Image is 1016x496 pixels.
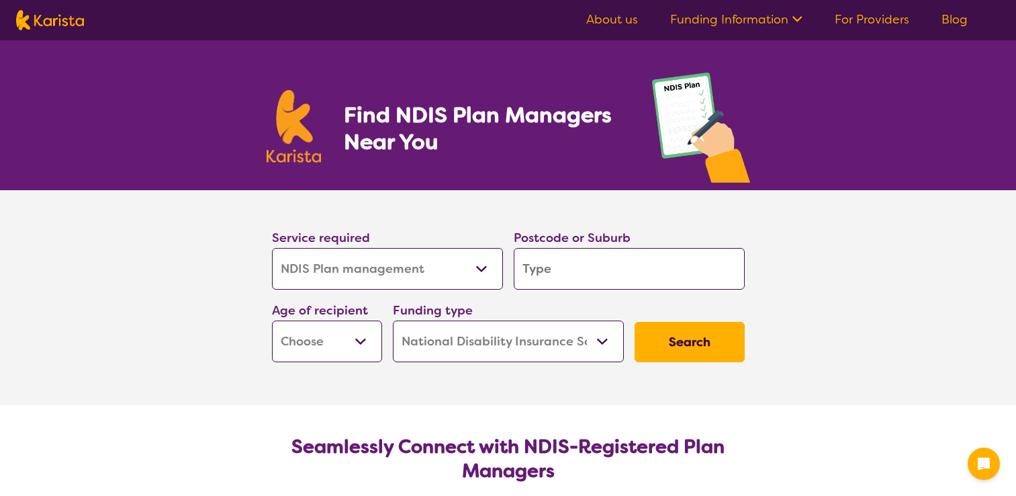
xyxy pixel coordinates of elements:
[283,435,734,483] h2: Seamlessly Connect with NDIS-Registered Plan Managers
[941,11,968,28] a: Blog
[514,248,745,290] input: Type
[670,11,802,28] a: Funding Information
[16,10,84,30] img: Karista logo
[272,230,370,246] label: Service required
[272,302,368,319] label: Age of recipient
[835,11,909,28] a: For Providers
[652,73,750,190] img: plan-management
[586,11,638,28] a: About us
[267,90,322,163] img: Karista logo
[514,230,631,246] label: Postcode or Suburb
[344,101,625,155] h1: Find NDIS Plan Managers Near You
[393,302,473,319] label: Funding type
[635,322,745,362] button: Search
